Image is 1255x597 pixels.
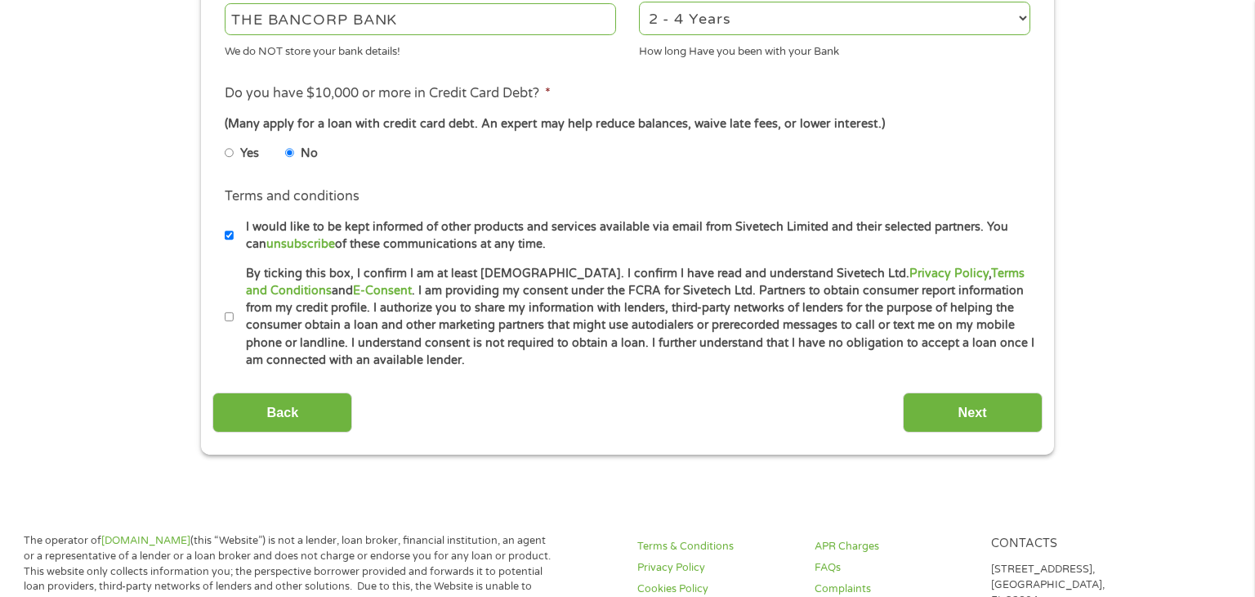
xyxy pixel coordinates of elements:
a: Terms and Conditions [246,267,1025,298]
div: We do NOT store your bank details! [225,38,616,60]
a: Complaints [815,581,971,597]
a: E-Consent [353,284,412,298]
label: Terms and conditions [225,188,360,205]
input: Next [903,393,1043,433]
a: FAQs [815,560,971,576]
input: Back [212,393,352,433]
h4: Contacts [991,536,1148,552]
a: Privacy Policy [637,560,794,576]
label: Do you have $10,000 or more in Credit Card Debt? [225,85,551,102]
a: Cookies Policy [637,581,794,597]
label: I would like to be kept informed of other products and services available via email from Sivetech... [234,218,1035,254]
a: Terms & Conditions [637,539,794,554]
label: No [301,145,318,163]
a: unsubscribe [266,237,335,251]
div: (Many apply for a loan with credit card debt. An expert may help reduce balances, waive late fees... [225,115,1030,133]
label: By ticking this box, I confirm I am at least [DEMOGRAPHIC_DATA]. I confirm I have read and unders... [234,265,1035,370]
a: Privacy Policy [909,267,989,281]
div: How long Have you been with your Bank [639,38,1030,60]
label: Yes [240,145,259,163]
a: [DOMAIN_NAME] [101,534,190,547]
a: APR Charges [815,539,971,554]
